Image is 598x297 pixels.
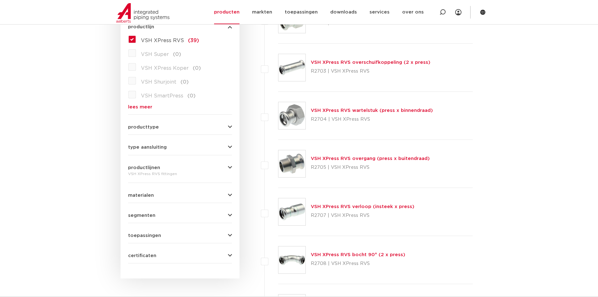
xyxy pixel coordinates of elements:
span: segmenten [128,213,155,218]
button: productlijn [128,25,232,29]
button: segmenten [128,213,232,218]
span: productlijn [128,25,154,29]
p: R2704 | VSH XPress RVS [311,114,433,124]
span: materialen [128,193,154,198]
span: VSH XPress Koper [141,66,189,71]
p: R2703 | VSH XPress RVS [311,66,430,76]
span: VSH Shurjoint [141,80,176,85]
div: my IPS [455,5,461,19]
span: VSH SmartPress [141,93,183,98]
img: Thumbnail for VSH XPress RVS wartelstuk (press x binnendraad) [278,102,305,129]
a: VSH XPress RVS wartelstuk (press x binnendraad) [311,108,433,113]
a: lees meer [128,105,232,109]
span: productlijnen [128,165,160,170]
span: (0) [187,93,196,98]
a: VSH XPress RVS verloop (insteek x press) [311,204,414,209]
p: R2708 | VSH XPress RVS [311,259,405,269]
span: VSH Super [141,52,169,57]
span: producttype [128,125,159,129]
button: producttype [128,125,232,129]
button: productlijnen [128,165,232,170]
span: type aansluiting [128,145,167,150]
img: Thumbnail for VSH XPress RVS overschuifkoppeling (2 x press) [278,54,305,81]
span: certificaten [128,253,156,258]
span: (0) [180,80,189,85]
span: (0) [193,66,201,71]
img: Thumbnail for VSH XPress RVS overgang (press x buitendraad) [278,150,305,177]
a: VSH XPress RVS overgang (press x buitendraad) [311,156,430,161]
img: Thumbnail for VSH XPress RVS verloop (insteek x press) [278,198,305,225]
img: Thumbnail for VSH XPress RVS bocht 90° (2 x press) [278,246,305,273]
button: certificaten [128,253,232,258]
div: VSH XPress RVS fittingen [128,170,232,178]
span: VSH XPress RVS [141,38,184,43]
button: materialen [128,193,232,198]
p: R2705 | VSH XPress RVS [311,162,430,173]
button: type aansluiting [128,145,232,150]
a: VSH XPress RVS bocht 90° (2 x press) [311,252,405,257]
span: toepassingen [128,233,161,238]
span: (39) [188,38,199,43]
p: R2707 | VSH XPress RVS [311,211,414,221]
button: toepassingen [128,233,232,238]
span: (0) [173,52,181,57]
a: VSH XPress RVS overschuifkoppeling (2 x press) [311,60,430,65]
